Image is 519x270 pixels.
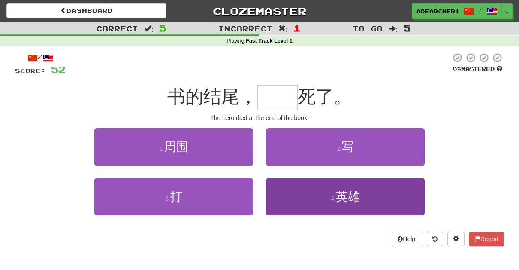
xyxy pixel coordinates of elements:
[412,3,502,19] a: adearcher1 /
[15,67,46,74] span: Score:
[451,65,504,73] div: Mastered
[478,7,483,13] span: /
[167,86,257,107] span: 书的结尾，
[96,24,138,33] span: Correct
[170,190,182,203] span: 打
[266,128,425,166] button: 2.写
[416,7,459,15] span: adearcher1
[159,23,166,33] span: 5
[404,23,411,33] span: 5
[342,140,354,153] span: 写
[15,52,66,63] div: /
[469,232,504,246] button: Report
[266,178,425,215] button: 4.英雄
[337,145,342,152] small: 2 .
[392,232,422,246] button: Help!
[51,64,66,75] span: 52
[278,25,288,32] span: :
[336,190,360,203] span: 英雄
[144,25,154,32] span: :
[389,25,398,32] span: :
[427,232,443,246] button: Round history (alt+y)
[298,86,352,107] span: 死了。
[179,3,339,18] a: Clozemaster
[353,24,383,33] span: To go
[15,114,504,122] div: The hero died at the end of the book.
[165,195,170,202] small: 3 .
[331,195,336,202] small: 4 .
[246,38,293,44] strong: Fast Track Level 1
[453,65,461,72] span: 0 %
[6,3,166,18] a: Dashboard
[159,145,164,152] small: 1 .
[94,128,253,166] button: 1.周围
[94,178,253,215] button: 3.打
[164,140,188,153] span: 周围
[218,24,272,33] span: Incorrect
[293,23,301,33] span: 1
